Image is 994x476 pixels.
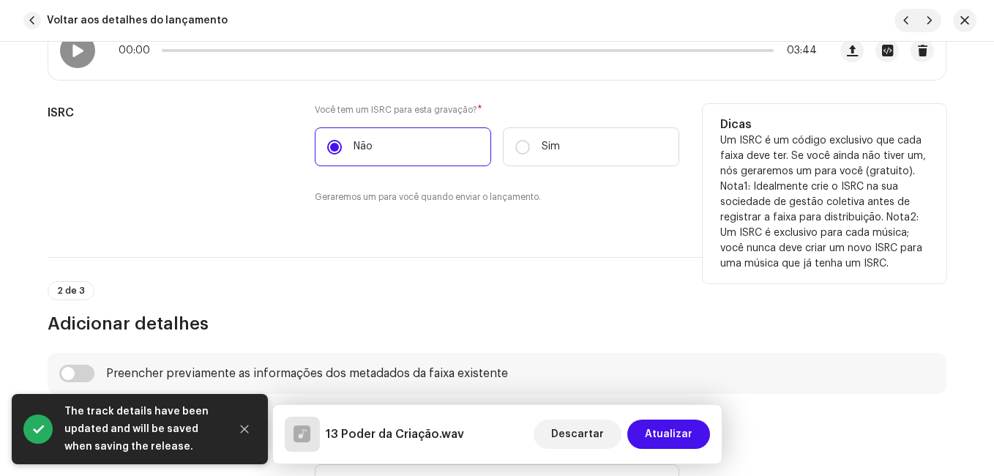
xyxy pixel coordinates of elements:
[551,420,604,449] span: Descartar
[354,139,373,155] p: Não
[780,45,817,56] span: 03:44
[720,133,929,272] p: Um ISRC é um código exclusivo que cada faixa deve ter. Se você ainda não tiver um, nós geraremos ...
[645,420,692,449] span: Atualizar
[326,425,464,443] h5: 13 Poder da Criação.wav
[48,312,946,335] h3: Adicionar detalhes
[534,420,621,449] button: Descartar
[627,420,710,449] button: Atualizar
[542,139,560,155] p: Sim
[230,414,259,444] button: Close
[720,116,929,133] h5: Dicas
[64,403,218,455] div: The track details have been updated and will be saved when saving the release.
[315,104,679,116] label: Você tem um ISRC para esta gravação?
[48,104,291,122] h5: ISRC
[315,190,541,204] small: Geraremos um para você quando enviar o lançamento.
[106,368,508,379] div: Preencher previamente as informações dos metadados da faixa existente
